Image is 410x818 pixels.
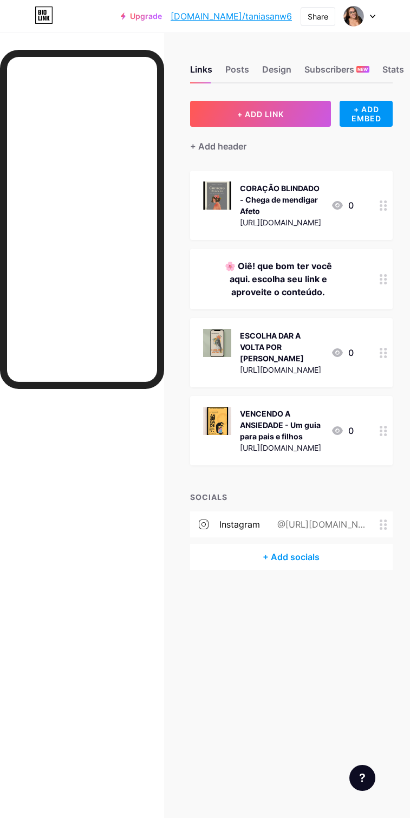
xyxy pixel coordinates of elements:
[203,181,231,210] img: CORAÇÃO BLINDADO - Chega de mendigar Afeto
[171,10,292,23] a: [DOMAIN_NAME]/taniasanw6
[203,259,354,298] div: 🌸 Oiê! que bom ter você aqui. escolha seu link e aproveite o conteúdo.
[240,183,322,217] div: CORAÇÃO BLINDADO - Chega de mendigar Afeto
[121,12,162,21] a: Upgrade
[260,518,380,531] div: @[URL][DOMAIN_NAME]
[331,424,354,437] div: 0
[240,442,322,453] div: [URL][DOMAIN_NAME]
[219,518,260,531] div: instagram
[190,101,331,127] button: + ADD LINK
[240,364,322,375] div: [URL][DOMAIN_NAME]
[190,63,212,82] div: Links
[203,329,231,357] img: ESCOLHA DAR A VOLTA POR CIMA
[308,11,328,22] div: Share
[240,330,322,364] div: ESCOLHA DAR A VOLTA POR [PERSON_NAME]
[340,101,393,127] div: + ADD EMBED
[331,199,354,212] div: 0
[382,63,404,82] div: Stats
[304,63,369,82] div: Subscribers
[240,217,322,228] div: [URL][DOMAIN_NAME]
[190,544,393,570] div: + Add socials
[190,140,246,153] div: + Add header
[240,408,322,442] div: VENCENDO A ANSIEDADE - Um guia para pais e filhos
[331,346,354,359] div: 0
[357,66,368,73] span: NEW
[343,6,364,27] img: Tania Santos
[203,407,231,435] img: VENCENDO A ANSIEDADE - Um guia para pais e filhos
[237,109,284,119] span: + ADD LINK
[262,63,291,82] div: Design
[190,491,393,503] div: SOCIALS
[225,63,249,82] div: Posts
